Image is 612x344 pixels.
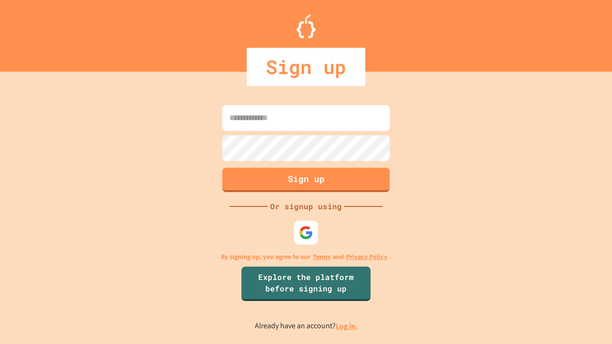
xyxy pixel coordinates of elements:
[572,306,602,334] iframe: chat widget
[296,14,316,38] img: Logo.svg
[268,201,344,212] div: Or signup using
[313,252,330,262] a: Terms
[299,226,313,240] img: google-icon.svg
[533,264,602,305] iframe: chat widget
[336,321,358,331] a: Log in.
[255,320,358,332] p: Already have an account?
[221,252,392,262] p: By signing up, you agree to our and .
[241,267,371,301] a: Explore the platform before signing up
[247,48,365,86] div: Sign up
[346,252,387,262] a: Privacy Policy
[222,168,390,192] button: Sign up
